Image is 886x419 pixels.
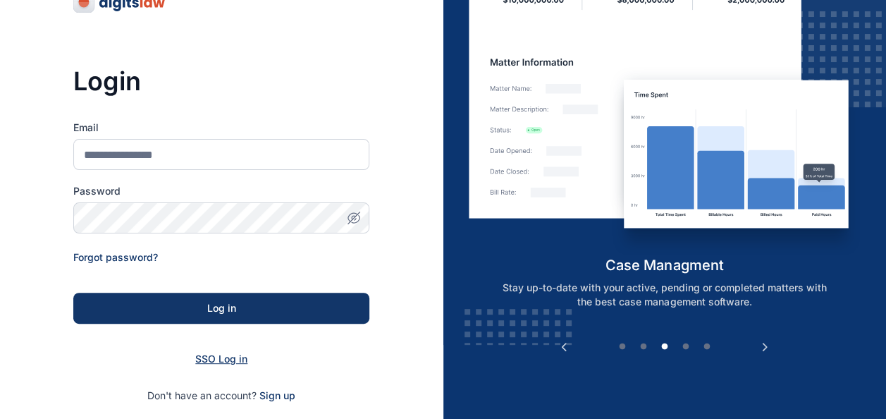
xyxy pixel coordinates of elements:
button: 4 [679,340,693,354]
a: Sign up [259,389,295,401]
label: Password [73,184,369,198]
button: 5 [700,340,714,354]
p: Stay up-to-date with your active, pending or completed matters with the best case management soft... [484,281,845,309]
button: Previous [557,340,571,354]
button: 3 [658,340,672,354]
button: Next [758,340,772,354]
a: Forgot password? [73,251,158,263]
div: Log in [96,301,347,315]
span: Sign up [259,389,295,403]
h5: case managment [469,255,860,275]
a: SSO Log in [195,353,247,365]
button: Log in [73,293,369,324]
button: 1 [615,340,629,354]
label: Email [73,121,369,135]
p: Don't have an account? [73,389,369,403]
h3: Login [73,67,369,95]
button: 2 [636,340,651,354]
